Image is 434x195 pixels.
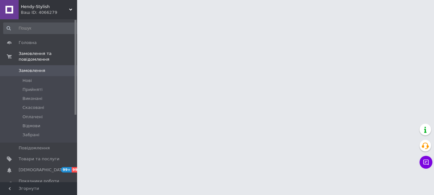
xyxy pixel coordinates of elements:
[19,156,59,162] span: Товари та послуги
[22,123,40,129] span: Відмови
[72,167,82,173] span: 99+
[19,178,59,190] span: Показники роботи компанії
[22,132,40,138] span: Забрані
[21,10,77,15] div: Ваш ID: 4066279
[19,40,37,46] span: Головна
[22,87,42,93] span: Прийняті
[22,96,42,102] span: Виконані
[19,51,77,62] span: Замовлення та повідомлення
[61,167,72,173] span: 99+
[19,145,50,151] span: Повідомлення
[420,156,432,169] button: Чат з покупцем
[19,167,66,173] span: [DEMOGRAPHIC_DATA]
[22,105,44,111] span: Скасовані
[21,4,69,10] span: Hendy-Stylish
[22,114,43,120] span: Оплачені
[19,68,45,74] span: Замовлення
[22,78,32,84] span: Нові
[3,22,79,34] input: Пошук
